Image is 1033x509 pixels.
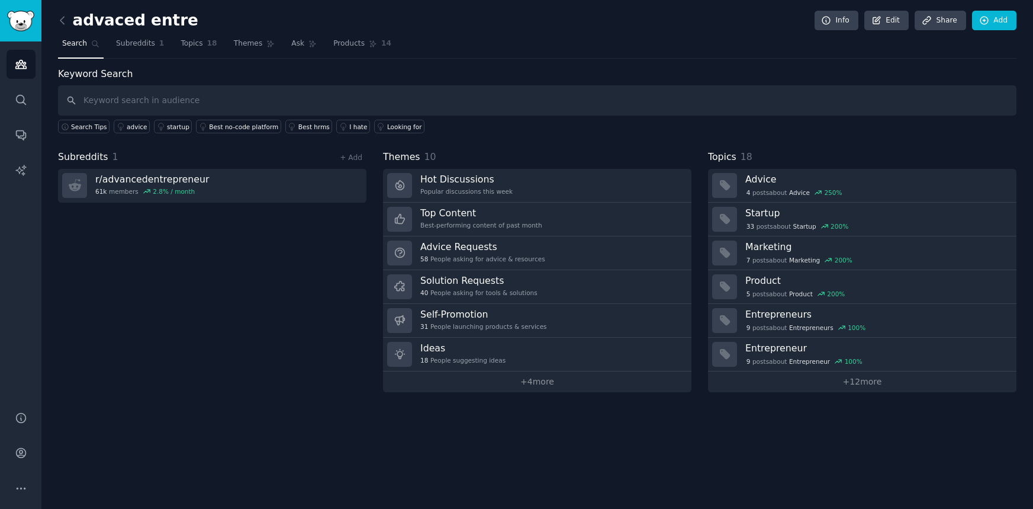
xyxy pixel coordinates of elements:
[708,150,736,165] span: Topics
[708,236,1016,270] a: Marketing7postsaboutMarketing200%
[745,241,1008,253] h3: Marketing
[349,123,367,131] div: I hate
[381,39,391,49] span: 14
[745,289,846,299] div: post s about
[708,338,1016,372] a: Entrepreneur9postsaboutEntrepreneur100%
[71,123,107,131] span: Search Tips
[340,153,362,162] a: + Add
[745,255,854,265] div: post s about
[708,169,1016,203] a: Advice4postsaboutAdvice250%
[127,123,147,131] div: advice
[815,11,858,31] a: Info
[420,221,542,229] div: Best-performing content of past month
[336,120,370,133] a: I hate
[383,372,691,392] a: +4more
[420,255,545,263] div: People asking for advice & resources
[745,173,1008,185] h3: Advice
[789,188,810,197] span: Advice
[424,151,436,162] span: 10
[708,304,1016,338] a: Entrepreneurs9postsaboutEntrepreneurs100%
[420,173,513,185] h3: Hot Discussions
[383,236,691,270] a: Advice Requests58People asking for advice & resources
[420,187,513,196] div: Popular discussions this week
[154,120,192,133] a: startup
[116,39,155,49] span: Subreddits
[209,123,278,131] div: Best no-code platform
[708,203,1016,236] a: Startup33postsaboutStartup200%
[745,322,867,333] div: post s about
[234,39,263,49] span: Themes
[159,39,165,49] span: 1
[745,187,843,198] div: post s about
[746,357,751,366] span: 9
[291,39,304,49] span: Ask
[383,270,691,304] a: Solution Requests40People asking for tools & solutions
[58,34,104,59] a: Search
[181,39,202,49] span: Topics
[383,304,691,338] a: Self-Promotion31People launching products & services
[298,123,330,131] div: Best hrms
[196,120,281,133] a: Best no-code platform
[745,221,849,232] div: post s about
[745,342,1008,354] h3: Entrepreneur
[383,169,691,203] a: Hot DiscussionsPopular discussions this week
[864,11,909,31] a: Edit
[387,123,422,131] div: Looking for
[207,39,217,49] span: 18
[230,34,279,59] a: Themes
[62,39,87,49] span: Search
[824,188,842,197] div: 250 %
[793,222,816,231] span: Startup
[745,274,1008,287] h3: Product
[848,324,865,332] div: 100 %
[835,256,852,264] div: 200 %
[827,290,845,298] div: 200 %
[746,222,754,231] span: 33
[420,255,428,263] span: 58
[915,11,966,31] a: Share
[420,289,538,297] div: People asking for tools & solutions
[708,270,1016,304] a: Product5postsaboutProduct200%
[95,187,107,196] span: 61k
[176,34,221,59] a: Topics18
[789,256,820,264] span: Marketing
[789,290,813,298] span: Product
[95,173,209,185] h3: r/ advancedentrepreneur
[831,222,848,231] div: 200 %
[746,188,751,197] span: 4
[789,357,830,366] span: Entrepreneur
[972,11,1016,31] a: Add
[58,150,108,165] span: Subreddits
[58,11,198,30] h2: advaced entre
[420,207,542,219] h3: Top Content
[112,34,168,59] a: Subreddits1
[58,85,1016,116] input: Keyword search in audience
[95,187,209,196] div: members
[745,207,1008,219] h3: Startup
[58,169,366,203] a: r/advancedentrepreneur61kmembers2.8% / month
[789,324,834,332] span: Entrepreneurs
[7,11,34,31] img: GummySearch logo
[741,151,752,162] span: 18
[420,308,547,321] h3: Self-Promotion
[383,338,691,372] a: Ideas18People suggesting ideas
[420,342,506,354] h3: Ideas
[420,274,538,287] h3: Solution Requests
[420,241,545,253] h3: Advice Requests
[420,322,428,331] span: 31
[745,356,863,367] div: post s about
[112,151,118,162] span: 1
[58,120,110,133] button: Search Tips
[745,308,1008,321] h3: Entrepreneurs
[708,372,1016,392] a: +12more
[420,322,547,331] div: People launching products & services
[420,356,428,364] span: 18
[746,324,751,332] span: 9
[58,68,133,79] label: Keyword Search
[287,34,321,59] a: Ask
[746,256,751,264] span: 7
[420,289,428,297] span: 40
[167,123,189,131] div: startup
[333,39,365,49] span: Products
[746,290,751,298] span: 5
